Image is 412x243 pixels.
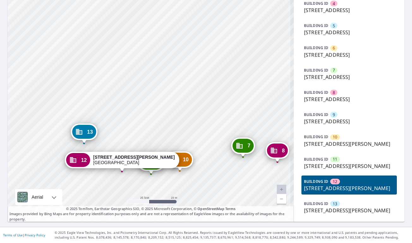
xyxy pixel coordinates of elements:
p: BUILDING ID [304,23,328,28]
a: Terms of Use [3,233,23,237]
span: 10 [183,157,189,162]
span: 6 [333,45,335,51]
div: [GEOGRAPHIC_DATA] [93,155,175,165]
span: 8 [282,148,285,153]
span: 4 [333,1,335,7]
p: BUILDING ID [304,90,328,95]
div: Dropped pin, building 8, Commercial property, 12121 Sugar Mill Rd Longmont, CO 80501 [266,142,289,162]
p: BUILDING ID [304,157,328,162]
div: Dropped pin, building 12, Commercial property, 11504 E Rogers Rd Longmont, CO 80501 [65,152,179,171]
span: 13 [333,201,337,207]
p: [STREET_ADDRESS][PERSON_NAME] [304,184,394,192]
div: Aerial [30,189,45,205]
span: 7 [333,67,335,73]
p: Images provided by Bing Maps are for property identification purposes only and are not a represen... [8,206,294,222]
p: BUILDING ID [304,67,328,73]
p: [STREET_ADDRESS] [304,118,394,125]
p: BUILDING ID [304,112,328,117]
p: [STREET_ADDRESS] [304,29,394,36]
strong: [STREET_ADDRESS][PERSON_NAME] [93,155,175,160]
p: [STREET_ADDRESS] [304,73,394,81]
a: Current Level 20, Zoom Out [277,194,286,204]
p: [STREET_ADDRESS][PERSON_NAME] [304,140,394,148]
p: BUILDING ID [304,179,328,184]
p: BUILDING ID [304,134,328,139]
p: [STREET_ADDRESS] [304,51,394,59]
a: Current Level 20, Zoom In Disabled [277,185,286,194]
span: 7 [247,143,250,148]
span: 11 [333,156,337,162]
span: 8 [333,90,335,96]
p: BUILDING ID [304,45,328,50]
div: Dropped pin, building 7, Commercial property, 12121 Sugar Mill Rd Longmont, CO 80501 [231,137,255,157]
span: 12 [333,179,337,185]
p: | [3,233,45,237]
p: [STREET_ADDRESS] [304,6,394,14]
span: 13 [87,130,93,134]
span: 12 [81,158,87,163]
div: Dropped pin, building 13, Commercial property, 11504 E Rogers Rd Longmont, CO 80501 [71,124,97,143]
span: © 2025 TomTom, Earthstar Geographics SIO, © 2025 Microsoft Corporation, © [66,206,236,212]
span: 10 [333,134,337,140]
p: [STREET_ADDRESS][PERSON_NAME] [304,162,394,170]
p: BUILDING ID [304,1,328,6]
span: 9 [333,112,335,118]
div: Dropped pin, building 10, Commercial property, 11504 E Rogers Rd Longmont, CO 80501 [167,151,193,171]
p: BUILDING ID [304,201,328,206]
a: OpenStreetMap [197,206,224,211]
span: 5 [333,23,335,29]
a: Terms [225,206,236,211]
p: [STREET_ADDRESS][PERSON_NAME] [304,207,394,214]
p: [STREET_ADDRESS] [304,95,394,103]
p: © 2025 Eagle View Technologies, Inc. and Pictometry International Corp. All Rights Reserved. Repo... [55,230,409,240]
a: Privacy Policy [25,233,45,237]
div: Aerial [15,189,62,205]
